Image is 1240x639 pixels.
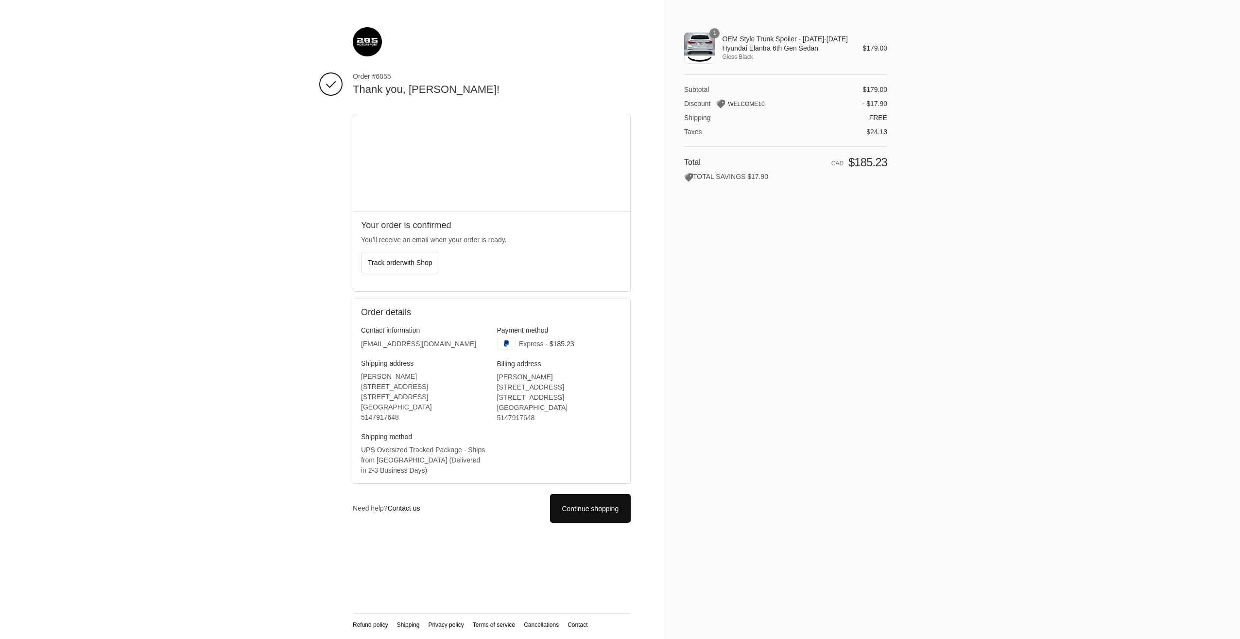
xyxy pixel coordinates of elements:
[361,340,476,348] bdo: [EMAIL_ADDRESS][DOMAIN_NAME]
[402,259,432,266] span: with Shop
[361,372,487,423] address: [PERSON_NAME] [STREET_ADDRESS] [STREET_ADDRESS] [GEOGRAPHIC_DATA] ‎5147917648
[361,235,622,245] p: You’ll receive an email when your order is ready.
[368,259,432,266] span: Track order
[497,372,623,423] address: [PERSON_NAME] [STREET_ADDRESS] [STREET_ADDRESS] [GEOGRAPHIC_DATA] ‎5147917648
[497,326,623,335] h3: Payment method
[722,35,849,52] span: OEM Style Trunk Spoiler - [DATE]-[DATE] Hyundai Elantra 6th Gen Sedan
[684,33,715,64] img: OEM Style Trunk Spoiler - 2017-2018 Hyundai Elantra 6th Gen Sedan - Gloss Black
[709,28,720,38] span: 1
[866,128,887,136] span: $24.13
[361,432,487,441] h3: Shipping method
[562,505,619,513] span: Continue shopping
[473,621,515,628] a: Terms of service
[550,494,631,523] a: Continue shopping
[361,252,439,273] button: Track orderwith Shop
[361,359,487,368] h3: Shipping address
[747,173,768,180] span: $17.90
[353,503,420,514] p: Need help?
[722,53,849,61] span: Gloss Black
[361,326,487,335] h3: Contact information
[862,86,887,93] span: $179.00
[684,123,798,137] th: Taxes
[684,100,710,107] span: Discount
[684,173,745,180] span: TOTAL SAVINGS
[388,504,420,512] a: Contact us
[397,621,420,628] a: Shipping
[361,445,487,476] p: UPS Oversized Tracked Package - Ships from [GEOGRAPHIC_DATA] (Delivered in 2-3 Business Days)
[869,114,887,122] span: Free
[862,100,887,107] span: - $17.90
[568,621,587,628] a: Contact
[353,621,388,628] a: Refund policy
[684,114,711,122] span: Shipping
[545,340,574,348] span: - $185.23
[524,621,559,628] a: Cancellations
[728,101,764,107] span: WELCOME10
[353,83,631,97] h2: Thank you, [PERSON_NAME]!
[361,307,492,318] h2: Order details
[361,220,622,231] h2: Your order is confirmed
[428,621,464,628] a: Privacy policy
[353,72,631,81] span: Order #6055
[353,27,382,56] img: 285 Motorsport
[831,160,844,167] span: CAD
[519,340,544,348] span: Express
[353,114,630,212] div: Google map displaying pin point of shipping address: Rosemère, Quebec
[862,44,887,52] span: $179.00
[684,158,701,166] span: Total
[684,85,798,94] th: Subtotal
[848,156,887,169] span: $185.23
[497,359,623,368] h3: Billing address
[353,114,631,212] iframe: Google map displaying pin point of shipping address: Rosemère, Quebec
